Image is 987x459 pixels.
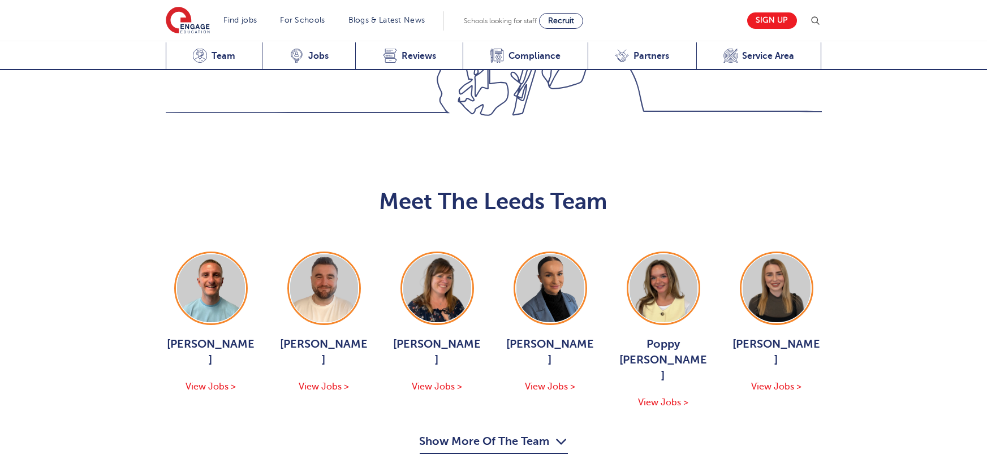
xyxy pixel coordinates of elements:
[280,16,325,24] a: For Schools
[290,254,358,322] img: Chris Rushton
[630,254,697,322] img: Poppy Burnside
[412,382,462,392] span: View Jobs >
[464,17,537,25] span: Schools looking for staff
[747,12,797,29] a: Sign up
[420,432,568,454] button: Show More Of The Team
[731,252,822,394] a: [PERSON_NAME] View Jobs >
[508,50,561,62] span: Compliance
[516,254,584,322] img: Holly Johnson
[224,16,257,24] a: Find jobs
[212,50,235,62] span: Team
[348,16,425,24] a: Blogs & Latest News
[548,16,574,25] span: Recruit
[638,397,688,408] span: View Jobs >
[355,42,463,70] a: Reviews
[166,336,256,368] span: [PERSON_NAME]
[279,336,369,368] span: [PERSON_NAME]
[588,42,696,70] a: Partners
[299,382,349,392] span: View Jobs >
[403,254,471,322] img: Joanne Wright
[463,42,588,70] a: Compliance
[166,42,262,70] a: Team
[505,252,596,394] a: [PERSON_NAME] View Jobs >
[166,7,210,35] img: Engage Education
[743,254,811,322] img: Layla McCosker
[177,254,245,322] img: George Dignam
[696,42,822,70] a: Service Area
[618,336,709,384] span: Poppy [PERSON_NAME]
[618,252,709,410] a: Poppy [PERSON_NAME] View Jobs >
[392,252,482,394] a: [PERSON_NAME] View Jobs >
[402,50,436,62] span: Reviews
[751,382,801,392] span: View Jobs >
[166,252,256,394] a: [PERSON_NAME] View Jobs >
[731,336,822,368] span: [PERSON_NAME]
[262,42,355,70] a: Jobs
[279,252,369,394] a: [PERSON_NAME] View Jobs >
[633,50,669,62] span: Partners
[166,188,822,215] h2: Meet The Leeds Team
[539,13,583,29] a: Recruit
[186,382,236,392] span: View Jobs >
[525,382,575,392] span: View Jobs >
[392,336,482,368] span: [PERSON_NAME]
[742,50,794,62] span: Service Area
[308,50,329,62] span: Jobs
[505,336,596,368] span: [PERSON_NAME]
